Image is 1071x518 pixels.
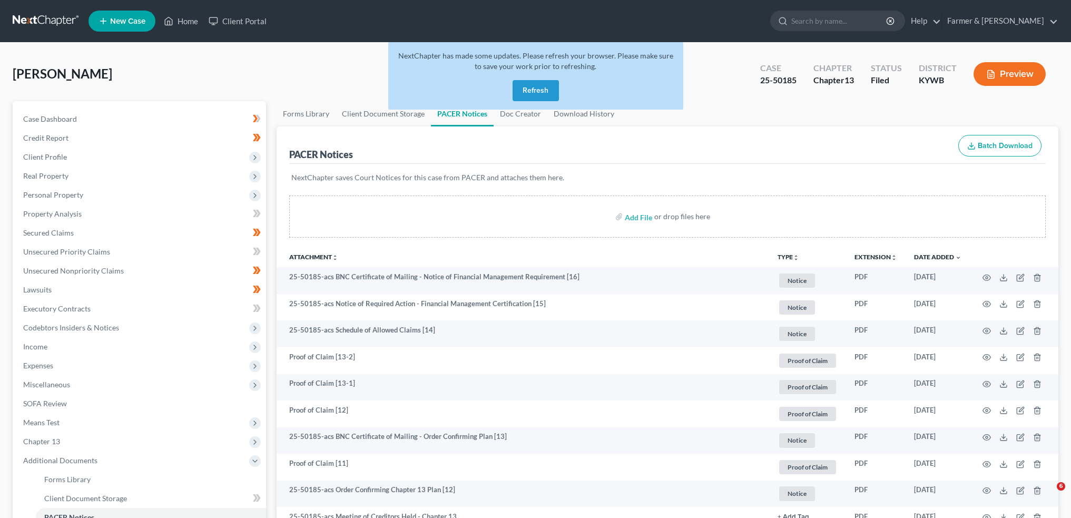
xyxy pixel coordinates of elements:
[277,267,769,294] td: 25-50185-acs BNC Certificate of Mailing - Notice of Financial Management Requirement [16]
[779,354,836,368] span: Proof of Claim
[778,485,838,502] a: Notice
[23,247,110,256] span: Unsecured Priority Claims
[332,255,338,261] i: unfold_more
[813,74,854,86] div: Chapter
[778,352,838,369] a: Proof of Claim
[23,152,67,161] span: Client Profile
[779,486,815,501] span: Notice
[871,74,902,86] div: Filed
[854,253,897,261] a: Extensionunfold_more
[846,294,906,321] td: PDF
[778,325,838,343] a: Notice
[23,418,60,427] span: Means Test
[277,427,769,454] td: 25-50185-acs BNC Certificate of Mailing - Order Confirming Plan [13]
[23,456,97,465] span: Additional Documents
[23,285,52,294] span: Lawsuits
[846,481,906,507] td: PDF
[277,400,769,427] td: Proof of Claim [12]
[23,342,47,351] span: Income
[778,299,838,316] a: Notice
[891,255,897,261] i: unfold_more
[44,494,127,503] span: Client Document Storage
[779,407,836,421] span: Proof of Claim
[23,399,67,408] span: SOFA Review
[23,114,77,123] span: Case Dashboard
[778,254,799,261] button: TYPEunfold_more
[15,223,266,242] a: Secured Claims
[23,133,68,142] span: Credit Report
[159,12,203,31] a: Home
[919,74,957,86] div: KYWB
[779,460,836,474] span: Proof of Claim
[778,432,838,449] a: Notice
[906,374,970,401] td: [DATE]
[846,374,906,401] td: PDF
[23,228,74,237] span: Secured Claims
[110,17,145,25] span: New Case
[15,280,266,299] a: Lawsuits
[778,272,838,289] a: Notice
[906,400,970,427] td: [DATE]
[914,253,961,261] a: Date Added expand_more
[289,148,353,161] div: PACER Notices
[203,12,272,31] a: Client Portal
[513,80,559,101] button: Refresh
[277,101,336,126] a: Forms Library
[779,433,815,447] span: Notice
[23,437,60,446] span: Chapter 13
[844,75,854,85] span: 13
[654,211,710,222] div: or drop files here
[23,190,83,199] span: Personal Property
[778,378,838,396] a: Proof of Claim
[793,255,799,261] i: unfold_more
[942,12,1058,31] a: Farmer & [PERSON_NAME]
[779,273,815,288] span: Notice
[398,51,673,71] span: NextChapter has made some updates. Please refresh your browser. Please make sure to save your wor...
[23,266,124,275] span: Unsecured Nonpriority Claims
[779,380,836,394] span: Proof of Claim
[277,454,769,481] td: Proof of Claim [11]
[1035,482,1060,507] iframe: Intercom live chat
[336,101,431,126] a: Client Document Storage
[277,481,769,507] td: 25-50185-acs Order Confirming Chapter 13 Plan [12]
[906,320,970,347] td: [DATE]
[846,427,906,454] td: PDF
[277,294,769,321] td: 25-50185-acs Notice of Required Action - Financial Management Certification [15]
[23,323,119,332] span: Codebtors Insiders & Notices
[906,347,970,374] td: [DATE]
[906,294,970,321] td: [DATE]
[846,400,906,427] td: PDF
[15,242,266,261] a: Unsecured Priority Claims
[846,347,906,374] td: PDF
[906,427,970,454] td: [DATE]
[906,267,970,294] td: [DATE]
[23,209,82,218] span: Property Analysis
[15,129,266,148] a: Credit Report
[871,62,902,74] div: Status
[15,394,266,413] a: SOFA Review
[44,475,91,484] span: Forms Library
[906,454,970,481] td: [DATE]
[36,489,266,508] a: Client Document Storage
[15,261,266,280] a: Unsecured Nonpriority Claims
[291,172,1044,183] p: NextChapter saves Court Notices for this case from PACER and attaches them here.
[974,62,1046,86] button: Preview
[15,299,266,318] a: Executory Contracts
[23,361,53,370] span: Expenses
[813,62,854,74] div: Chapter
[760,62,797,74] div: Case
[277,374,769,401] td: Proof of Claim [13-1]
[846,267,906,294] td: PDF
[23,304,91,313] span: Executory Contracts
[23,171,68,180] span: Real Property
[15,110,266,129] a: Case Dashboard
[289,253,338,261] a: Attachmentunfold_more
[15,204,266,223] a: Property Analysis
[1057,482,1065,491] span: 6
[778,458,838,476] a: Proof of Claim
[779,327,815,341] span: Notice
[277,347,769,374] td: Proof of Claim [13-2]
[791,11,888,31] input: Search by name...
[978,141,1033,150] span: Batch Download
[906,12,941,31] a: Help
